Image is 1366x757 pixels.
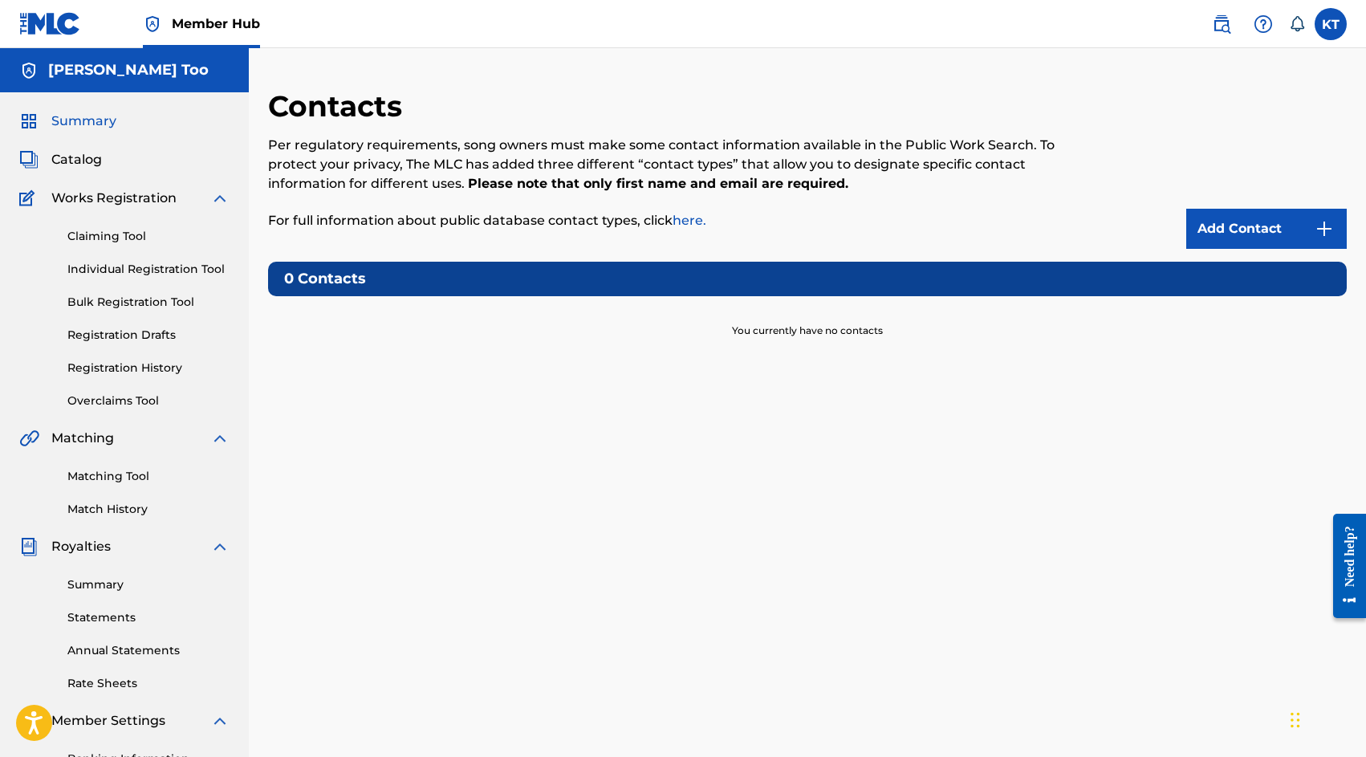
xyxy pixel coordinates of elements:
div: Drag [1291,696,1300,744]
a: Match History [67,501,230,518]
iframe: Resource Center [1321,502,1366,631]
h5: 0 Contacts [268,262,1347,296]
a: Registration Drafts [67,327,230,344]
img: MLC Logo [19,12,81,35]
img: search [1212,14,1231,34]
img: expand [210,537,230,556]
strong: Please note that only first name and email are required. [468,176,848,191]
a: Statements [67,609,230,626]
span: Royalties [51,537,111,556]
img: expand [210,189,230,208]
div: User Menu [1315,8,1347,40]
a: Bulk Registration Tool [67,294,230,311]
span: Catalog [51,150,102,169]
h2: Contacts [268,88,410,124]
p: For full information about public database contact types, click [268,211,1099,230]
img: Catalog [19,150,39,169]
a: CatalogCatalog [19,150,102,169]
a: Matching Tool [67,468,230,485]
a: Registration History [67,360,230,376]
img: expand [210,711,230,731]
img: Royalties [19,537,39,556]
p: Per regulatory requirements, song owners must make some contact information available in the Publ... [268,136,1099,193]
h5: Khristy Too [48,61,209,79]
img: Matching [19,429,39,448]
img: help [1254,14,1273,34]
img: 9d2ae6d4665cec9f34b9.svg [1315,219,1334,238]
iframe: Chat Widget [1286,680,1366,757]
a: Rate Sheets [67,675,230,692]
a: Annual Statements [67,642,230,659]
img: Works Registration [19,189,40,208]
a: Claiming Tool [67,228,230,245]
img: Accounts [19,61,39,80]
a: Add Contact [1186,209,1347,249]
a: SummarySummary [19,112,116,131]
a: Individual Registration Tool [67,261,230,278]
div: Notifications [1289,16,1305,32]
a: here. [673,213,706,228]
span: Summary [51,112,116,131]
span: Member Settings [51,711,165,731]
img: Summary [19,112,39,131]
a: Overclaims Tool [67,393,230,409]
a: Summary [67,576,230,593]
div: Help [1247,8,1279,40]
a: Public Search [1205,8,1238,40]
span: Member Hub [172,14,260,33]
img: expand [210,429,230,448]
img: Top Rightsholder [143,14,162,34]
p: You currently have no contacts [732,304,883,338]
span: Works Registration [51,189,177,208]
span: Matching [51,429,114,448]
